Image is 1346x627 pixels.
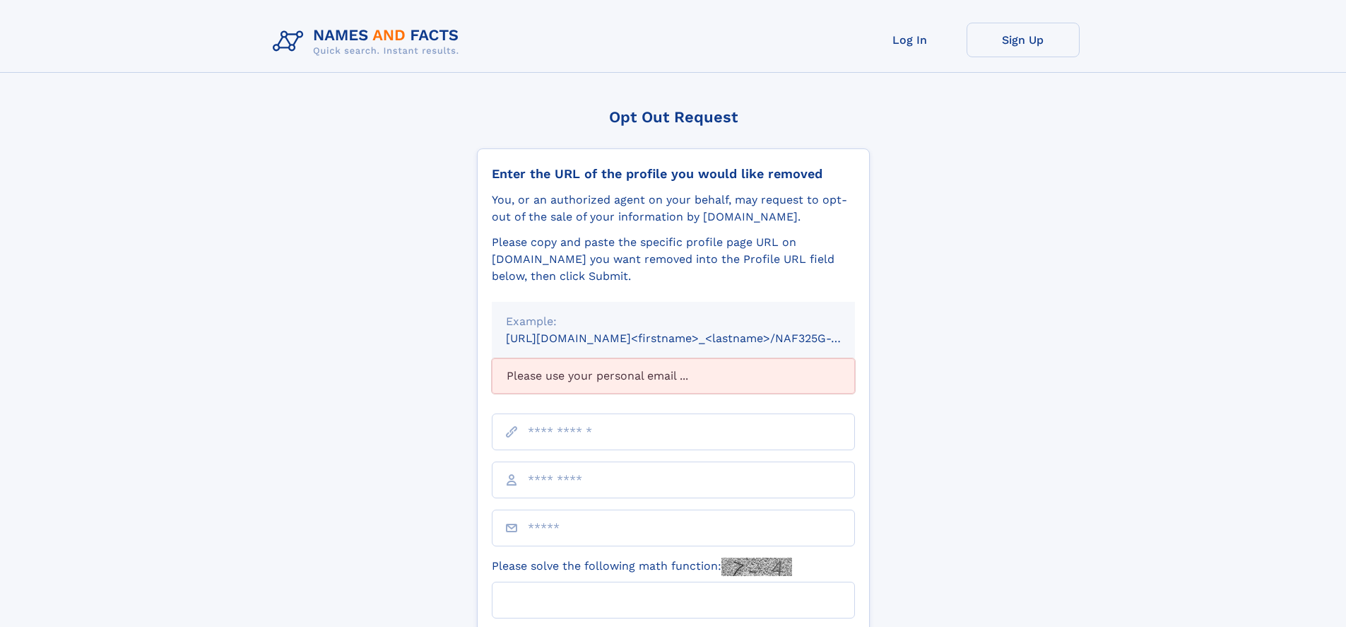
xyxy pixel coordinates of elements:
div: Example: [506,313,841,330]
div: Please copy and paste the specific profile page URL on [DOMAIN_NAME] you want removed into the Pr... [492,234,855,285]
a: Log In [854,23,967,57]
small: [URL][DOMAIN_NAME]<firstname>_<lastname>/NAF325G-xxxxxxxx [506,332,882,345]
div: Enter the URL of the profile you would like removed [492,166,855,182]
div: Please use your personal email ... [492,358,855,394]
label: Please solve the following math function: [492,558,792,576]
div: You, or an authorized agent on your behalf, may request to opt-out of the sale of your informatio... [492,192,855,225]
a: Sign Up [967,23,1080,57]
img: Logo Names and Facts [267,23,471,61]
div: Opt Out Request [477,108,870,126]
